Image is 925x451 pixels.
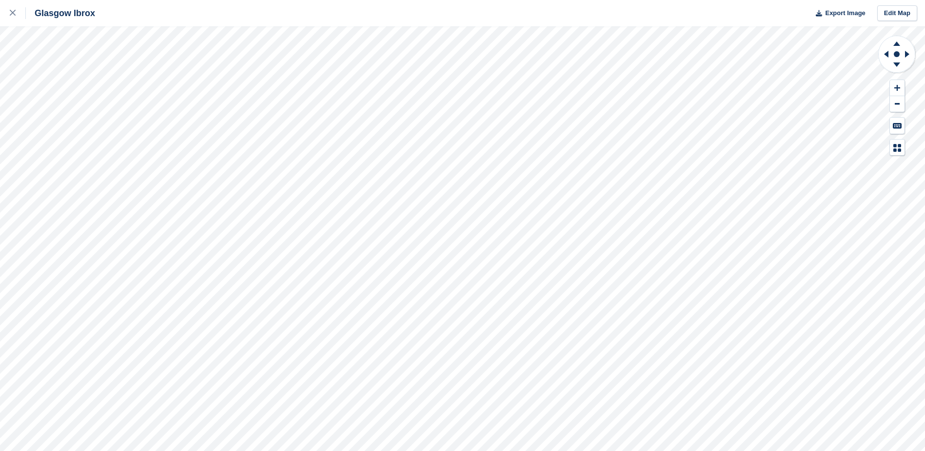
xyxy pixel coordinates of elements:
[890,140,905,156] button: Map Legend
[890,96,905,112] button: Zoom Out
[810,5,866,21] button: Export Image
[26,7,95,19] div: Glasgow Ibrox
[877,5,917,21] a: Edit Map
[825,8,865,18] span: Export Image
[890,118,905,134] button: Keyboard Shortcuts
[890,80,905,96] button: Zoom In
